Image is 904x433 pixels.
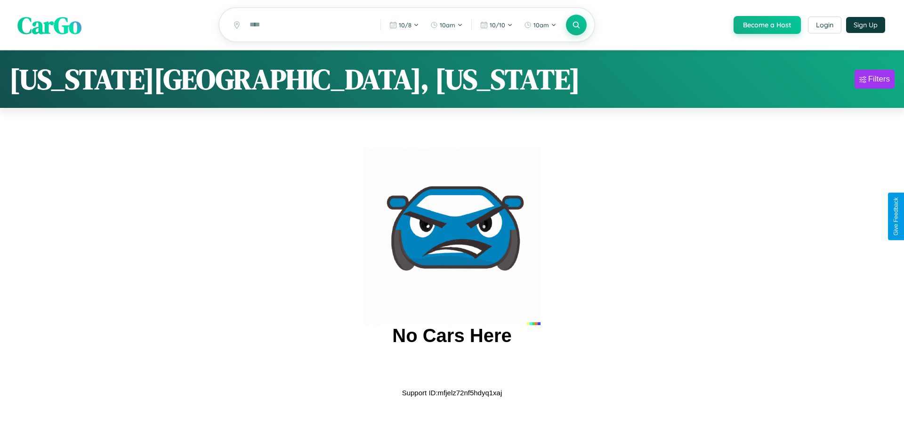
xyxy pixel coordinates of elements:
span: CarGo [17,8,81,41]
div: Filters [868,74,890,84]
button: 10/10 [476,17,517,33]
button: 10am [426,17,468,33]
span: 10 / 8 [399,21,412,29]
h2: No Cars Here [392,325,511,346]
img: car [363,148,541,325]
button: Become a Host [734,16,801,34]
button: 10am [519,17,561,33]
button: Login [808,16,841,33]
button: Filters [855,70,895,89]
button: Sign Up [846,17,885,33]
h1: [US_STATE][GEOGRAPHIC_DATA], [US_STATE] [9,60,580,98]
div: Give Feedback [893,197,899,236]
span: 10am [533,21,549,29]
span: 10 / 10 [490,21,505,29]
button: 10/8 [385,17,424,33]
span: 10am [440,21,455,29]
p: Support ID: mfjelz72nf5hdyq1xaj [402,386,502,399]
